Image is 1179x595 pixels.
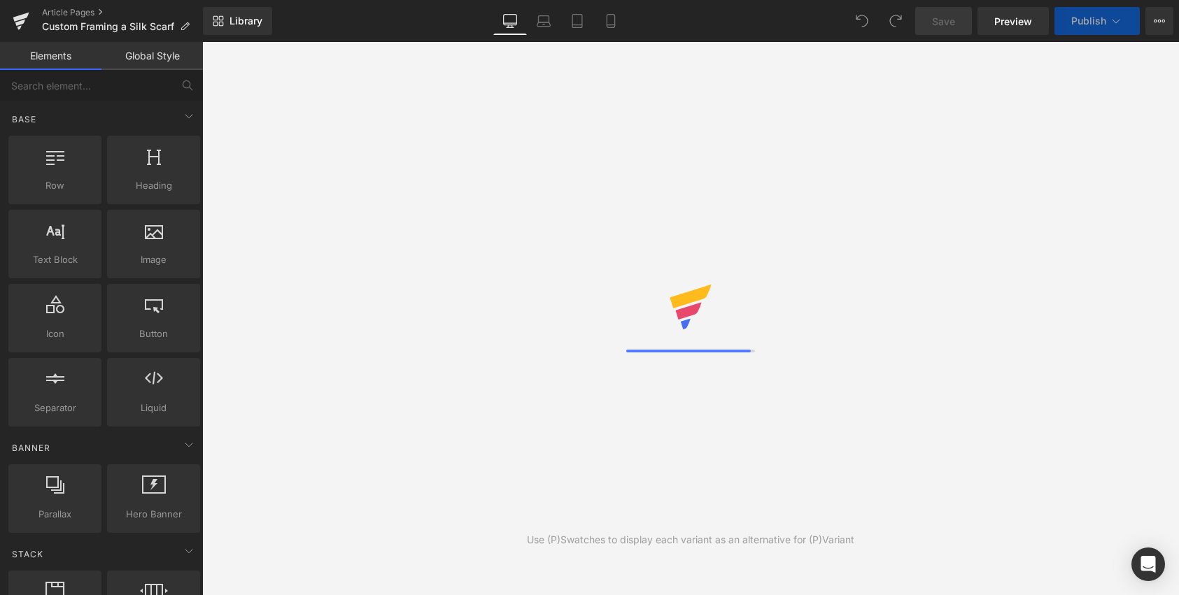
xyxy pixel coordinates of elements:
span: Custom Framing a Silk Scarf [42,21,174,32]
span: Row [13,178,97,193]
span: Publish [1071,15,1106,27]
span: Hero Banner [111,507,196,522]
a: Tablet [560,7,594,35]
div: Open Intercom Messenger [1131,547,1165,581]
span: Separator [13,401,97,415]
a: New Library [203,7,272,35]
span: Parallax [13,507,97,522]
a: Laptop [527,7,560,35]
button: Undo [848,7,876,35]
span: Banner [10,441,52,454]
span: Save [932,14,955,29]
button: Publish [1054,7,1140,35]
span: Heading [111,178,196,193]
span: Image [111,252,196,267]
span: Liquid [111,401,196,415]
span: Base [10,113,38,126]
div: Use (P)Swatches to display each variant as an alternative for (P)Variant [527,532,854,547]
span: Icon [13,327,97,341]
span: Stack [10,547,45,561]
a: Preview [977,7,1049,35]
a: Article Pages [42,7,203,18]
a: Mobile [594,7,628,35]
span: Preview [994,14,1032,29]
a: Desktop [493,7,527,35]
span: Library [230,15,262,27]
button: More [1145,7,1173,35]
a: Global Style [101,42,203,70]
button: Redo [882,7,910,35]
span: Text Block [13,252,97,267]
span: Button [111,327,196,341]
